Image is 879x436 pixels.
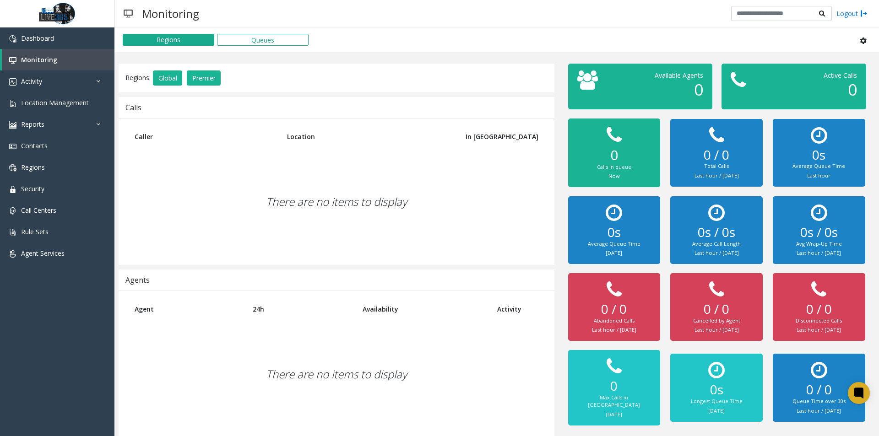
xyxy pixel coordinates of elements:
div: Disconnected Calls [782,317,856,325]
a: Logout [836,9,868,18]
img: 'icon' [9,250,16,258]
span: Reports [21,120,44,129]
img: 'icon' [9,143,16,150]
h2: 0s / 0s [782,225,856,240]
small: [DATE] [606,411,622,418]
small: [DATE] [606,249,622,256]
h2: 0 / 0 [577,301,651,317]
small: Last hour / [DATE] [797,249,841,256]
small: Last hour / [DATE] [797,326,841,333]
h2: 0 / 0 [679,301,753,317]
h2: 0s [782,147,856,163]
img: 'icon' [9,207,16,215]
div: There are no items to display [128,148,545,256]
h2: 0 / 0 [782,301,856,317]
button: Global [153,70,182,86]
div: Queue Time over 30s [782,398,856,405]
img: 'icon' [9,100,16,107]
th: Location [280,125,442,148]
h2: 0s [679,382,753,398]
small: Last hour / [DATE] [797,407,841,414]
div: Average Queue Time [782,162,856,170]
img: pageIcon [124,2,133,25]
th: Agent [128,298,246,320]
div: Calls [125,102,141,113]
th: In [GEOGRAPHIC_DATA] [442,125,545,148]
span: 0 [848,79,857,100]
div: Abandoned Calls [577,317,651,325]
span: Dashboard [21,34,54,43]
small: Last hour / [DATE] [695,172,739,179]
small: Last hour / [DATE] [695,249,739,256]
span: 0 [694,79,703,100]
span: Activity [21,77,42,86]
img: 'icon' [9,229,16,236]
span: Security [21,184,44,193]
span: Regions: [125,73,151,81]
img: 'icon' [9,164,16,172]
small: Last hour / [DATE] [695,326,739,333]
img: 'icon' [9,186,16,193]
h2: 0 / 0 [782,382,856,398]
h3: Monitoring [137,2,204,25]
span: Location Management [21,98,89,107]
div: Average Queue Time [577,240,651,248]
a: Monitoring [2,49,114,70]
div: Average Call Length [679,240,753,248]
div: Total Calls [679,162,753,170]
h2: 0s / 0s [679,225,753,240]
img: logout [860,9,868,18]
button: Queues [217,34,309,46]
th: Availability [356,298,490,320]
button: Regions [123,34,214,46]
span: Agent Services [21,249,65,258]
div: Avg Wrap-Up Time [782,240,856,248]
span: Available Agents [655,71,703,80]
div: Calls in queue [577,163,651,171]
small: [DATE] [708,407,725,414]
div: Max Calls in [GEOGRAPHIC_DATA] [577,394,651,409]
span: Regions [21,163,45,172]
h2: 0 [577,147,651,163]
div: There are no items to display [128,320,545,428]
div: Agents [125,274,150,286]
span: Rule Sets [21,227,49,236]
span: Monitoring [21,55,57,64]
img: 'icon' [9,35,16,43]
span: Active Calls [824,71,857,80]
small: Last hour / [DATE] [592,326,636,333]
img: 'icon' [9,57,16,64]
h2: 0 / 0 [679,147,753,163]
img: 'icon' [9,121,16,129]
span: Call Centers [21,206,56,215]
div: Longest Queue Time [679,398,753,405]
div: Cancelled by Agent [679,317,753,325]
h2: 0s [577,225,651,240]
span: Contacts [21,141,48,150]
img: 'icon' [9,78,16,86]
small: Last hour [807,172,830,179]
h2: 0 [577,378,651,394]
th: Activity [490,298,545,320]
small: Now [608,172,620,179]
button: Premier [187,70,221,86]
th: Caller [128,125,280,148]
th: 24h [246,298,356,320]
